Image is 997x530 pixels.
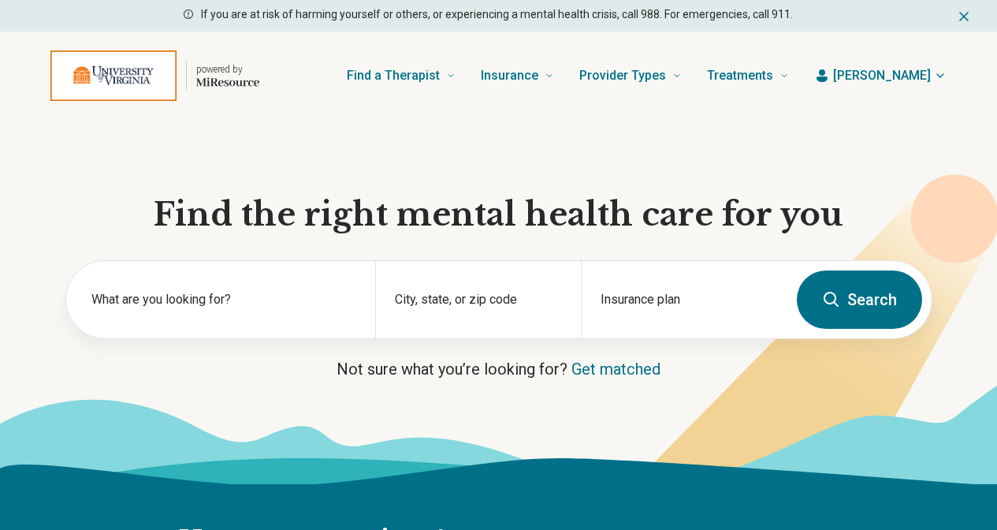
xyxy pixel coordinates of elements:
a: Get matched [571,360,660,379]
a: Find a Therapist [347,44,456,107]
button: [PERSON_NAME] [814,66,947,85]
span: Find a Therapist [347,65,440,87]
p: If you are at risk of harming yourself or others, or experiencing a mental health crisis, call 98... [201,6,793,23]
span: [PERSON_NAME] [833,66,931,85]
a: Provider Types [579,44,682,107]
span: Insurance [481,65,538,87]
h1: Find the right mental health care for you [65,194,932,235]
button: Dismiss [956,6,972,25]
label: What are you looking for? [91,290,356,309]
p: powered by [196,63,259,76]
a: Treatments [707,44,789,107]
span: Provider Types [579,65,666,87]
a: Insurance [481,44,554,107]
span: Treatments [707,65,773,87]
a: Home page [50,50,259,101]
p: Not sure what you’re looking for? [65,358,932,380]
button: Search [797,271,922,329]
